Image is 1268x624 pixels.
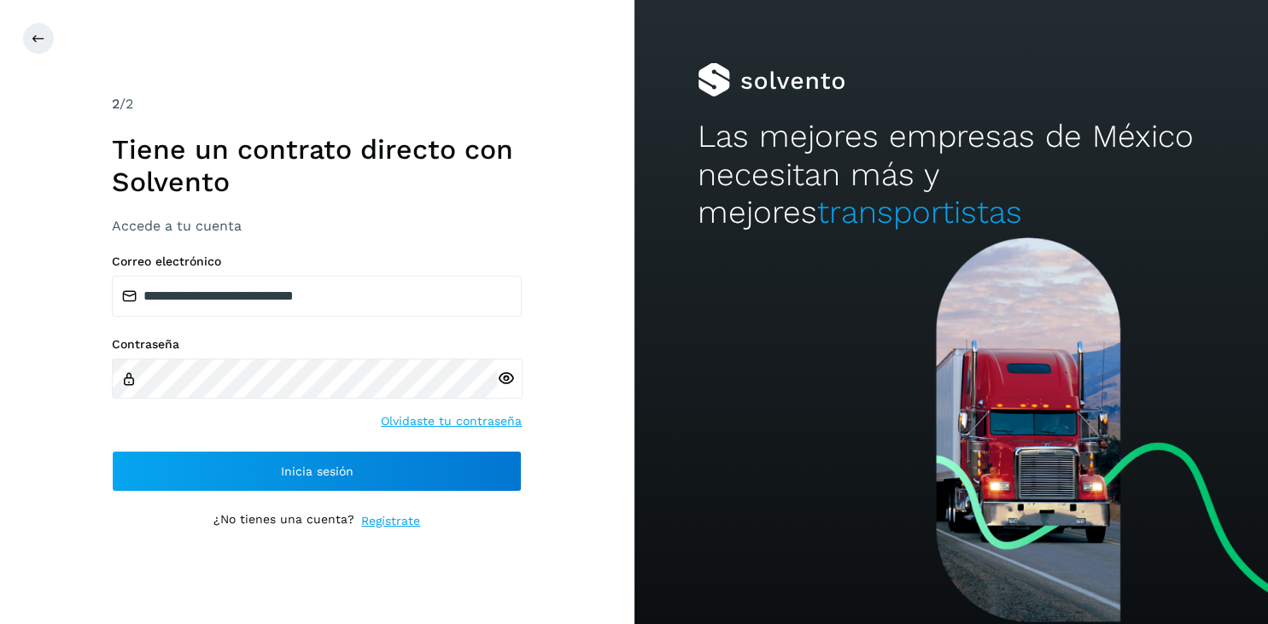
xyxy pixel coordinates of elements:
label: Correo electrónico [112,254,522,269]
button: Inicia sesión [112,451,522,492]
h3: Accede a tu cuenta [112,218,522,234]
a: Regístrate [361,512,420,530]
span: transportistas [817,194,1022,230]
h2: Las mejores empresas de México necesitan más y mejores [698,118,1205,231]
label: Contraseña [112,337,522,352]
span: 2 [112,96,120,112]
a: Olvidaste tu contraseña [381,412,522,430]
div: /2 [112,94,522,114]
span: Inicia sesión [281,465,354,477]
p: ¿No tienes una cuenta? [213,512,354,530]
h1: Tiene un contrato directo con Solvento [112,133,522,199]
